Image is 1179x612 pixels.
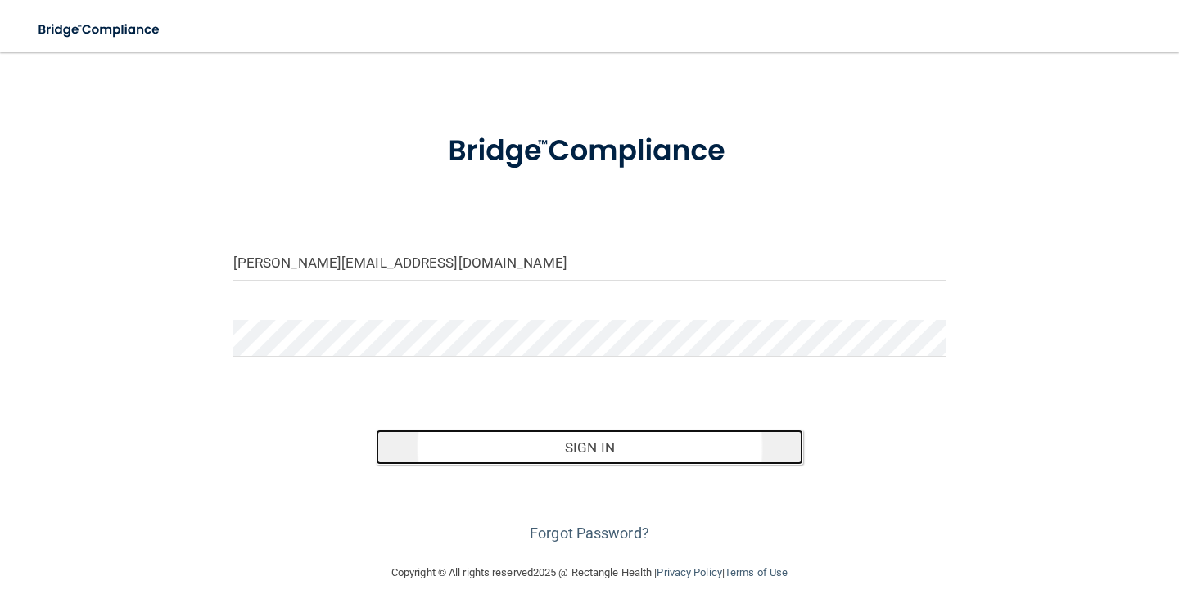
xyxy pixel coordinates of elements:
[657,566,721,578] a: Privacy Policy
[418,113,761,190] img: bridge_compliance_login_screen.278c3ca4.svg
[530,524,649,542] a: Forgot Password?
[291,547,888,599] div: Copyright © All rights reserved 2025 @ Rectangle Health | |
[233,244,946,281] input: Email
[725,566,788,578] a: Terms of Use
[376,430,803,466] button: Sign In
[25,13,175,47] img: bridge_compliance_login_screen.278c3ca4.svg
